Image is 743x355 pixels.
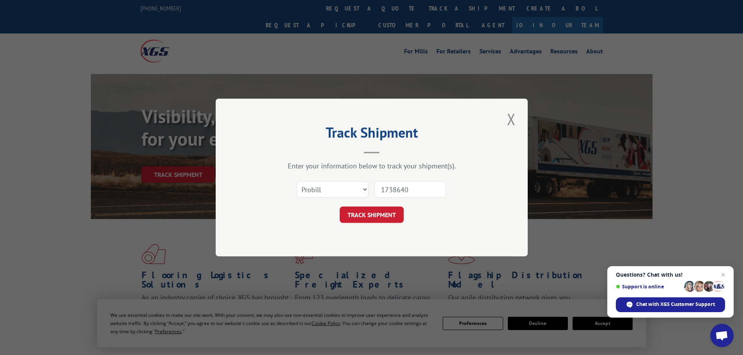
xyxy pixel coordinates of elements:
[255,161,489,170] div: Enter your information below to track your shipment(s).
[636,301,715,308] span: Chat with XGS Customer Support
[710,324,734,347] a: Open chat
[255,127,489,142] h2: Track Shipment
[374,181,446,198] input: Number(s)
[616,284,681,290] span: Support is online
[616,297,725,312] span: Chat with XGS Customer Support
[616,272,725,278] span: Questions? Chat with us!
[505,108,518,130] button: Close modal
[340,207,404,223] button: TRACK SHIPMENT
